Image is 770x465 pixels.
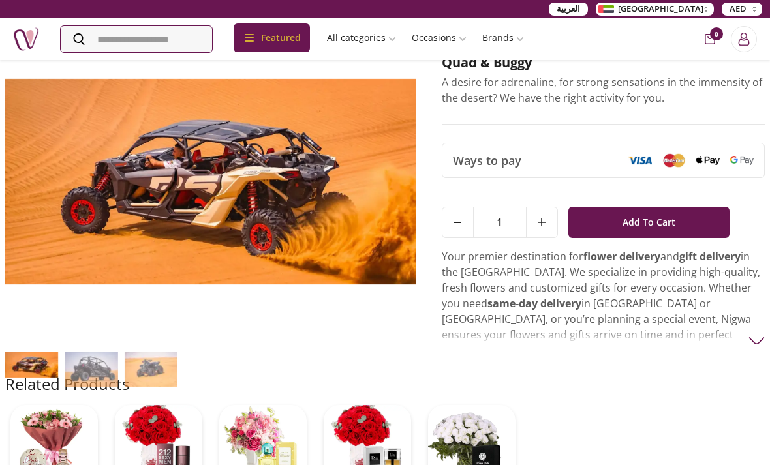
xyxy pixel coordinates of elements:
div: Featured [234,23,310,52]
span: 1 [474,207,526,237]
span: [GEOGRAPHIC_DATA] [618,3,703,16]
p: Your premier destination for and in the [GEOGRAPHIC_DATA]. We specialize in providing high-qualit... [442,248,765,421]
a: Brands [474,26,532,50]
img: Mastercard [662,153,686,167]
strong: gift delivery [679,249,741,263]
span: Add To Cart [623,211,675,234]
button: [GEOGRAPHIC_DATA] [596,3,714,16]
img: Quad & Buggy [125,352,177,387]
button: AED [722,3,762,16]
button: Add To Cart [568,207,730,238]
strong: same-day delivery [487,296,581,310]
span: AED [730,3,747,16]
img: Google Pay [730,156,754,165]
img: Quad & Buggy [5,20,416,344]
img: Nigwa-uae-gifts [13,26,39,52]
img: Visa [628,156,652,165]
p: A desire for adrenaline, for strong sensations in the immensity of the desert? We have the right ... [442,74,765,106]
strong: flower delivery [583,249,660,263]
span: 0 [710,27,723,40]
img: Quad & Buggy [65,352,117,387]
span: Ways to pay [453,151,521,170]
input: Search [61,26,212,52]
img: arrow [748,333,765,349]
button: cart-button [705,34,715,44]
img: Quad & Buggy [5,352,58,378]
a: Occasions [404,26,474,50]
a: All categories [319,26,404,50]
button: Login [731,26,757,52]
img: Apple Pay [696,156,720,166]
h2: Quad & Buggy [442,53,765,72]
img: Arabic_dztd3n.png [598,5,614,13]
span: العربية [557,3,580,16]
